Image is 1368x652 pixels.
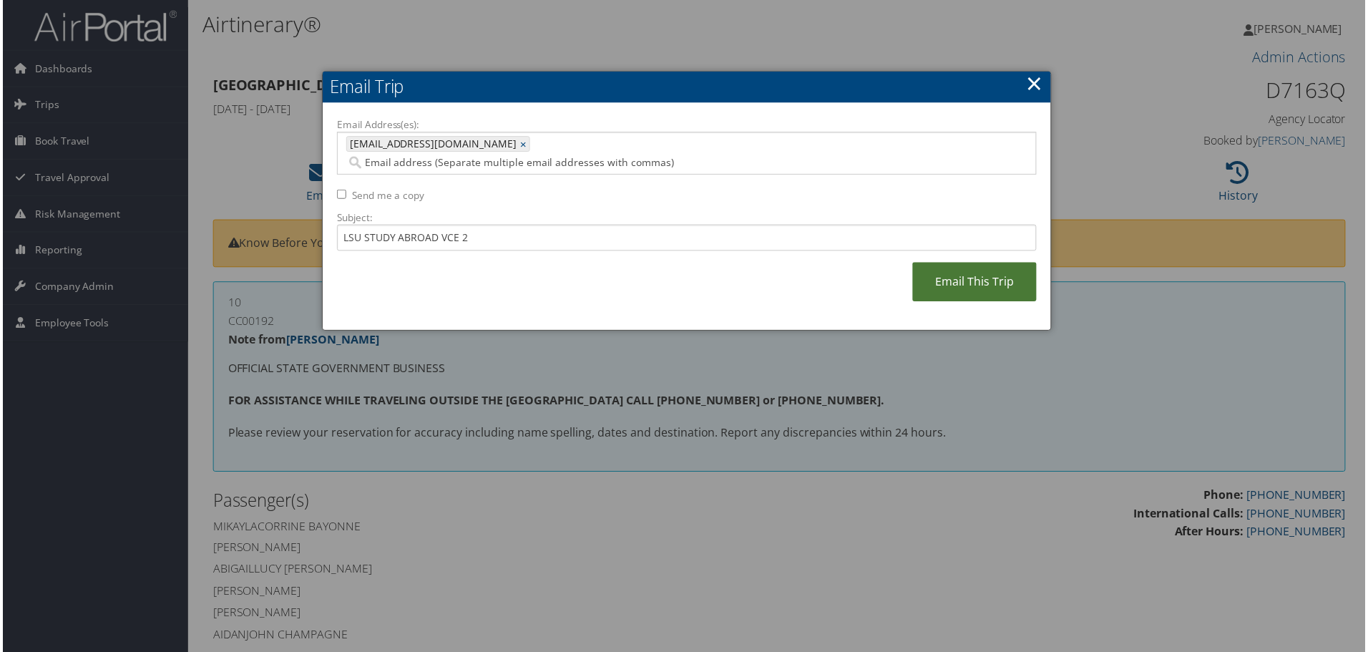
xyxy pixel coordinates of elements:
a: Email This Trip [914,263,1038,303]
label: Send me a copy [351,189,424,203]
span: [EMAIL_ADDRESS][DOMAIN_NAME] [346,137,516,152]
label: Email Address(es): [336,118,1038,132]
h2: Email Trip [321,72,1052,103]
a: × [1028,69,1045,98]
input: Add a short subject for the email [336,225,1038,252]
input: Email address (Separate multiple email addresses with commas) [345,156,912,170]
a: × [519,137,529,152]
label: Subject: [336,211,1038,225]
